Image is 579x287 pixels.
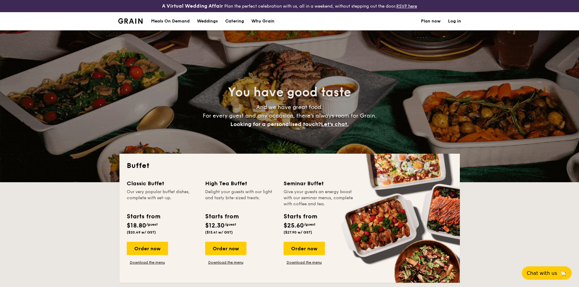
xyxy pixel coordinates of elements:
[396,4,417,9] a: RSVP here
[284,189,355,207] div: Give your guests an energy boost with our seminar menus, complete with coffee and tea.
[448,12,461,30] a: Log in
[205,189,276,207] div: Delight your guests with our light and tasty bite-sized treats.
[127,242,168,255] div: Order now
[151,12,190,30] div: Meals On Demand
[284,179,355,188] div: Seminar Buffet
[127,179,198,188] div: Classic Buffet
[205,242,246,255] div: Order now
[284,260,325,265] a: Download the menu
[147,12,193,30] a: Meals On Demand
[197,12,218,30] div: Weddings
[284,222,304,229] span: $25.60
[225,222,236,227] span: /guest
[560,270,567,277] span: 🦙
[251,12,274,30] div: Why Grain
[527,270,557,276] span: Chat with us
[522,266,572,280] button: Chat with us🦙
[304,222,315,227] span: /guest
[127,189,198,207] div: Our very popular buffet dishes, complete with set-up.
[421,12,441,30] a: Plan now
[284,242,325,255] div: Order now
[222,12,248,30] a: Catering
[115,2,465,10] div: Plan the perfect celebration with us, all in a weekend, without stepping out the door.
[193,12,222,30] a: Weddings
[228,85,351,100] span: You have good taste
[248,12,278,30] a: Why Grain
[321,121,349,128] span: Let's chat.
[205,230,233,234] span: ($13.41 w/ GST)
[118,18,143,24] a: Logotype
[205,179,276,188] div: High Tea Buffet
[127,212,160,221] div: Starts from
[127,230,156,234] span: ($20.49 w/ GST)
[146,222,158,227] span: /guest
[203,104,377,128] span: And we have great food. For every guest and any occasion, there’s always room for Grain.
[118,18,143,24] img: Grain
[284,230,312,234] span: ($27.90 w/ GST)
[162,2,223,10] h4: A Virtual Wedding Affair
[127,260,168,265] a: Download the menu
[284,212,317,221] div: Starts from
[230,121,321,128] span: Looking for a personalised touch?
[225,12,244,30] h1: Catering
[205,212,238,221] div: Starts from
[205,260,246,265] a: Download the menu
[127,222,146,229] span: $18.80
[127,161,453,171] h2: Buffet
[205,222,225,229] span: $12.30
